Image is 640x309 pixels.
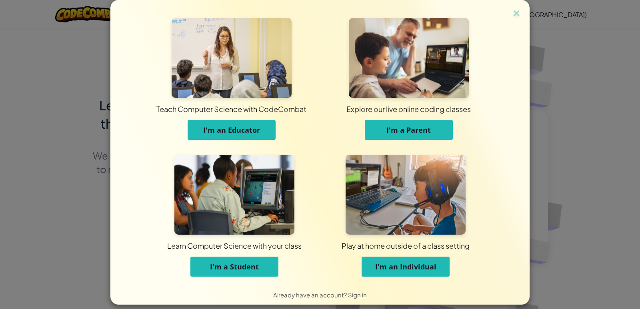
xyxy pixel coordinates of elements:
[203,125,260,135] span: I'm an Educator
[210,262,259,271] span: I'm a Student
[365,120,453,140] button: I'm a Parent
[511,8,522,20] img: close icon
[386,125,431,135] span: I'm a Parent
[346,155,466,235] img: For Individuals
[188,120,276,140] button: I'm an Educator
[172,18,292,98] img: For Educators
[375,262,436,271] span: I'm an Individual
[349,18,469,98] img: For Parents
[174,155,294,235] img: For Students
[362,257,450,277] button: I'm an Individual
[209,241,602,251] div: Play at home outside of a class setting
[203,104,614,114] div: Explore our live online coding classes
[273,291,348,299] span: Already have an account?
[348,291,367,299] a: Sign in
[190,257,278,277] button: I'm a Student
